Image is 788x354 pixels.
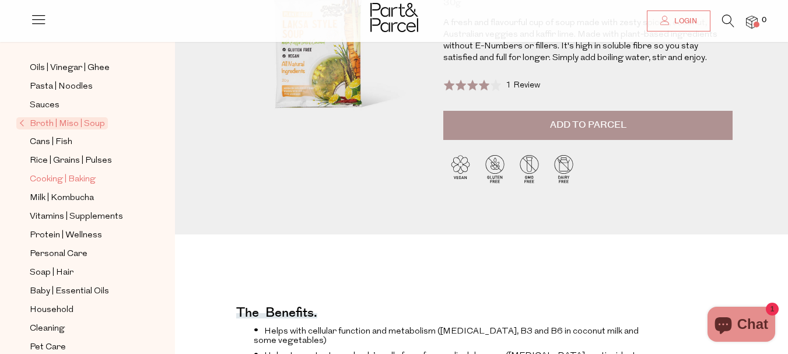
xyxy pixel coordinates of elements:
span: 1 Review [506,81,540,90]
h4: The benefits. [236,310,317,318]
a: Pasta | Noodles [30,79,136,94]
img: P_P-ICONS-Live_Bec_V11_GMO_Free.svg [512,152,547,186]
a: Personal Care [30,247,136,261]
img: P_P-ICONS-Live_Bec_V11_Dairy_Free.svg [547,152,581,186]
a: Cleaning [30,321,136,336]
a: Cans | Fish [30,135,136,149]
a: Milk | Kombucha [30,191,136,205]
a: Broth | Miso | Soup [19,117,136,131]
span: Rice | Grains | Pulses [30,154,112,168]
a: Soap | Hair [30,265,136,280]
span: Vitamins | Supplements [30,210,123,224]
span: Broth | Miso | Soup [16,117,108,129]
span: Protein | Wellness [30,229,102,243]
span: Pasta | Noodles [30,80,93,94]
span: 0 [759,15,769,26]
a: Oils | Vinegar | Ghee [30,61,136,75]
a: Protein | Wellness [30,228,136,243]
img: P_P-ICONS-Live_Bec_V11_Gluten_Free.svg [478,152,512,186]
a: Baby | Essential Oils [30,284,136,299]
a: Cooking | Baking [30,172,136,187]
button: Add to Parcel [443,111,733,140]
img: P_P-ICONS-Live_Bec_V11_Vegan.svg [443,152,478,186]
inbox-online-store-chat: Shopify online store chat [704,307,779,345]
a: 0 [746,16,758,28]
span: Milk | Kombucha [30,191,94,205]
span: Helps with cellular function and metabolism ([MEDICAL_DATA], B3 and B6 in coconut milk and some v... [254,327,639,345]
a: Login [647,10,710,31]
img: Part&Parcel [370,3,418,32]
span: Cooking | Baking [30,173,96,187]
a: Household [30,303,136,317]
span: Cans | Fish [30,135,72,149]
span: Sauces [30,99,59,113]
span: Cleaning [30,322,65,336]
span: Personal Care [30,247,87,261]
span: Baby | Essential Oils [30,285,109,299]
a: Rice | Grains | Pulses [30,153,136,168]
span: Soap | Hair [30,266,73,280]
a: Sauces [30,98,136,113]
a: Vitamins | Supplements [30,209,136,224]
span: Oils | Vinegar | Ghee [30,61,110,75]
span: Login [671,16,697,26]
span: Add to Parcel [550,118,626,132]
span: Household [30,303,73,317]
